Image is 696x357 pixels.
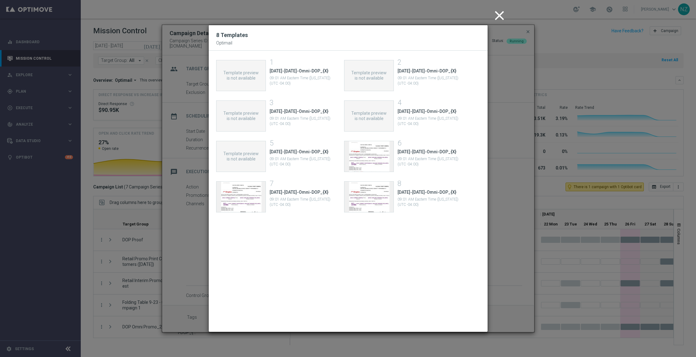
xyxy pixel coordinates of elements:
span: [DATE]-[DATE]-Omni-DOP_{X} [270,149,328,155]
div: 09:01 AM Eastern Time ([US_STATE]) (UTC -04:00) [398,116,463,127]
span: [DATE]-[DATE]-Omni-DOP_{X} [398,149,456,155]
div: 09:01 AM Eastern Time ([US_STATE]) (UTC -04:00) [270,76,335,86]
span: [DATE]-[DATE]-Omni-DOP_{X} [270,109,328,114]
span: Template preview is not available [222,151,260,162]
span: [DATE]-[DATE]-Omni-DOP_{X} [270,68,328,74]
button: close [491,6,510,25]
div: 4 [398,100,463,106]
div: 8 [398,181,463,187]
div: Optimail [216,40,480,46]
div: 5 [270,141,335,146]
span: [DATE]-[DATE]-Omni-DOP_{X} [270,190,328,195]
div: 7 [270,181,335,187]
i: close [492,8,507,23]
span: Template preview is not available [350,111,388,121]
div: 1 [270,60,335,65]
span: [DATE]-[DATE]-Omni-DOP_{X} [398,109,456,114]
div: 09:01 AM Eastern Time ([US_STATE]) (UTC -04:00) [398,156,463,167]
div: 09:01 AM Eastern Time ([US_STATE]) (UTC -04:00) [270,197,335,207]
span: Template preview is not available [350,70,388,81]
span: Template preview is not available [222,111,260,121]
span: [DATE]-[DATE]-Omni-DOP_{X} [398,68,456,74]
div: 6 [398,141,463,146]
div: 3 [270,100,335,106]
div: 09:01 AM Eastern Time ([US_STATE]) (UTC -04:00) [270,156,335,167]
div: 2 [398,60,463,65]
div: 09:01 AM Eastern Time ([US_STATE]) (UTC -04:00) [398,76,463,86]
div: 09:01 AM Eastern Time ([US_STATE]) (UTC -04:00) [270,116,335,127]
div: 09:01 AM Eastern Time ([US_STATE]) (UTC -04:00) [398,197,463,207]
span: Template preview is not available [222,70,260,81]
h2: 8 Templates [216,31,480,39]
span: [DATE]-[DATE]-Omni-DOP_{X} [398,190,456,195]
